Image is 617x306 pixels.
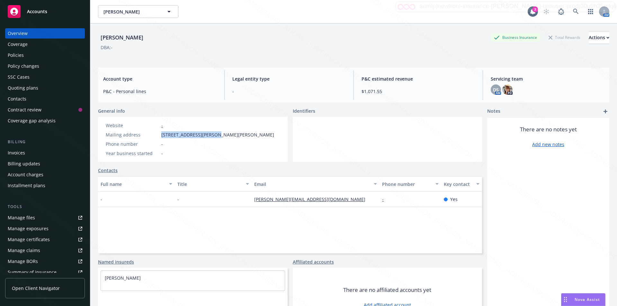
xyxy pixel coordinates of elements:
[5,256,85,267] a: Manage BORs
[444,181,472,188] div: Key contact
[106,141,159,147] div: Phone number
[8,180,45,191] div: Installment plans
[175,176,252,192] button: Title
[5,3,85,21] a: Accounts
[8,83,38,93] div: Quoting plans
[103,8,159,15] span: [PERSON_NAME]
[293,258,334,265] a: Affiliated accounts
[382,196,389,202] a: -
[161,141,163,147] span: -
[101,181,165,188] div: Full name
[106,131,159,138] div: Mailing address
[5,94,85,104] a: Contacts
[98,5,178,18] button: [PERSON_NAME]
[103,75,217,82] span: Account type
[5,28,85,39] a: Overview
[493,86,499,93] span: DS
[8,234,50,245] div: Manage certificates
[584,5,597,18] a: Switch app
[8,28,28,39] div: Overview
[8,170,43,180] div: Account charges
[5,159,85,169] a: Billing updates
[487,108,500,115] span: Notes
[382,181,431,188] div: Phone number
[545,33,584,41] div: Total Rewards
[8,116,56,126] div: Coverage gap analysis
[5,223,85,234] a: Manage exposures
[532,141,564,148] a: Add new notes
[101,196,102,203] span: -
[5,234,85,245] a: Manage certificates
[5,39,85,49] a: Coverage
[8,148,25,158] div: Invoices
[98,108,125,114] span: General info
[8,256,38,267] div: Manage BORs
[8,223,49,234] div: Manage exposures
[380,176,441,192] button: Phone number
[589,31,609,44] button: Actions
[450,196,458,203] span: Yes
[5,50,85,60] a: Policies
[27,9,47,14] span: Accounts
[5,267,85,277] a: Summary of insurance
[5,61,85,71] a: Policy changes
[105,275,141,281] a: [PERSON_NAME]
[252,176,380,192] button: Email
[5,83,85,93] a: Quoting plans
[540,5,553,18] a: Start snowing
[362,88,475,95] span: $1,071.55
[569,5,582,18] a: Search
[491,33,540,41] div: Business Insurance
[8,39,28,49] div: Coverage
[101,44,112,51] div: DBA: -
[103,88,217,95] span: P&C - Personal lines
[5,170,85,180] a: Account charges
[106,122,159,129] div: Website
[5,245,85,256] a: Manage claims
[5,148,85,158] a: Invoices
[106,150,159,157] div: Year business started
[8,267,57,277] div: Summary of insurance
[8,245,40,256] div: Manage claims
[602,108,609,115] a: add
[5,105,85,115] a: Contract review
[8,50,24,60] div: Policies
[12,285,60,292] span: Open Client Navigator
[293,108,315,114] span: Identifiers
[491,75,604,82] span: Servicing team
[177,196,179,203] span: -
[8,105,41,115] div: Contract review
[5,116,85,126] a: Coverage gap analysis
[575,297,600,302] span: Nova Assist
[98,176,175,192] button: Full name
[8,159,40,169] div: Billing updates
[8,72,30,82] div: SSC Cases
[8,94,26,104] div: Contacts
[254,196,371,202] a: [PERSON_NAME][EMAIL_ADDRESS][DOMAIN_NAME]
[5,139,85,145] div: Billing
[161,122,163,128] a: -
[232,75,346,82] span: Legal entity type
[532,6,538,12] div: 3
[561,293,569,306] div: Drag to move
[98,258,134,265] a: Named insureds
[254,181,370,188] div: Email
[8,213,35,223] div: Manage files
[5,213,85,223] a: Manage files
[98,33,146,42] div: [PERSON_NAME]
[502,84,513,95] img: photo
[177,181,242,188] div: Title
[161,131,274,138] span: [STREET_ADDRESS][PERSON_NAME][PERSON_NAME]
[362,75,475,82] span: P&C estimated revenue
[441,176,482,192] button: Key contact
[520,126,577,133] span: There are no notes yet
[5,180,85,191] a: Installment plans
[5,72,85,82] a: SSC Cases
[561,293,605,306] button: Nova Assist
[5,204,85,210] div: Tools
[8,61,39,71] div: Policy changes
[343,286,431,294] span: There are no affiliated accounts yet
[232,88,346,95] span: -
